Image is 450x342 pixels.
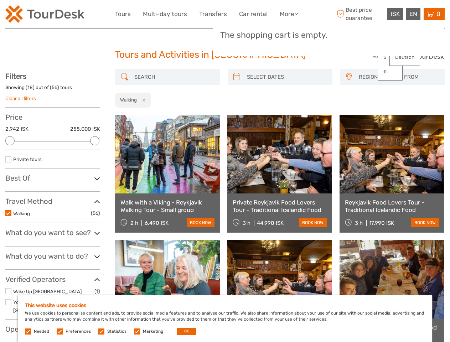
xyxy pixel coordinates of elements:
h5: This website uses cookies [25,302,425,309]
span: 3 h [243,220,250,226]
label: Preferences [66,328,91,335]
div: 6.490 ISK [145,220,169,226]
span: (1) [94,287,100,295]
input: SEARCH [131,71,216,83]
span: 3 h [355,220,363,226]
h3: Operators [5,325,100,333]
span: (56) [91,209,100,217]
span: 0 [435,10,441,17]
h1: Tours and Activities in [GEOGRAPHIC_DATA] [115,49,335,61]
h3: The shopping cart is empty. [220,30,437,40]
button: Open LiveChat chat widget [82,11,90,20]
div: 44.990 ISK [257,220,284,226]
label: 56 [52,84,57,91]
a: Private Reykjavik Food Lovers Tour - Traditional Icelandic Food [233,199,327,213]
a: Walking [13,211,30,216]
a: Tours [115,9,131,19]
h3: Travel Method [5,197,100,206]
div: 17.990 ISK [369,220,394,226]
span: 2 h [130,220,138,226]
div: Showing ( ) out of ( ) tours [5,84,100,95]
a: Deutsch [390,51,420,64]
a: Reykjavik Food Lovers Tour - Traditional Icelandic Food [345,199,439,213]
label: Needed [34,328,49,335]
h3: What do you want to see? [5,228,100,237]
label: 2.942 ISK [5,125,29,133]
a: Walk with a Viking - Reykjavik Walking Tour - Small group [120,199,214,213]
label: Marketing [143,328,163,335]
span: Best price guarantee [335,6,386,22]
button: x [138,96,148,104]
label: Statistics [107,328,126,335]
img: 120-15d4194f-c635-41b9-a512-a3cb382bfb57_logo_small.png [5,5,84,23]
button: OK [177,328,196,335]
div: We use cookies to personalise content and ads, to provide social media features and to analyse ou... [18,295,432,342]
h2: Walking [120,97,137,103]
label: 18 [27,84,33,91]
a: $ [378,51,402,64]
a: Transfers [199,9,227,19]
a: £ [378,66,402,78]
div: EN [406,8,420,20]
span: ISK [390,10,400,17]
a: book now [187,218,214,227]
label: 255.000 ISK [70,125,100,133]
h3: Best Of [5,174,100,182]
a: Private tours [13,156,42,162]
a: Wake Up [GEOGRAPHIC_DATA] [13,289,82,294]
a: Car rental [239,9,268,19]
a: Multi-day tours [143,9,187,19]
img: PurchaseViaTourDesk.png [372,52,445,61]
h3: Price [5,113,100,121]
p: We're away right now. Please check back later! [10,12,81,18]
a: Your Friend in [GEOGRAPHIC_DATA] [13,299,62,313]
a: Clear all filters [5,95,36,101]
h3: Verified Operators [5,275,100,284]
button: REGION / STARTS FROM [356,71,441,83]
h3: What do you want to do? [5,252,100,260]
a: book now [299,218,327,227]
input: SELECT DATES [244,71,329,83]
a: More [280,9,298,19]
strong: Filters [5,72,26,81]
a: book now [411,218,439,227]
